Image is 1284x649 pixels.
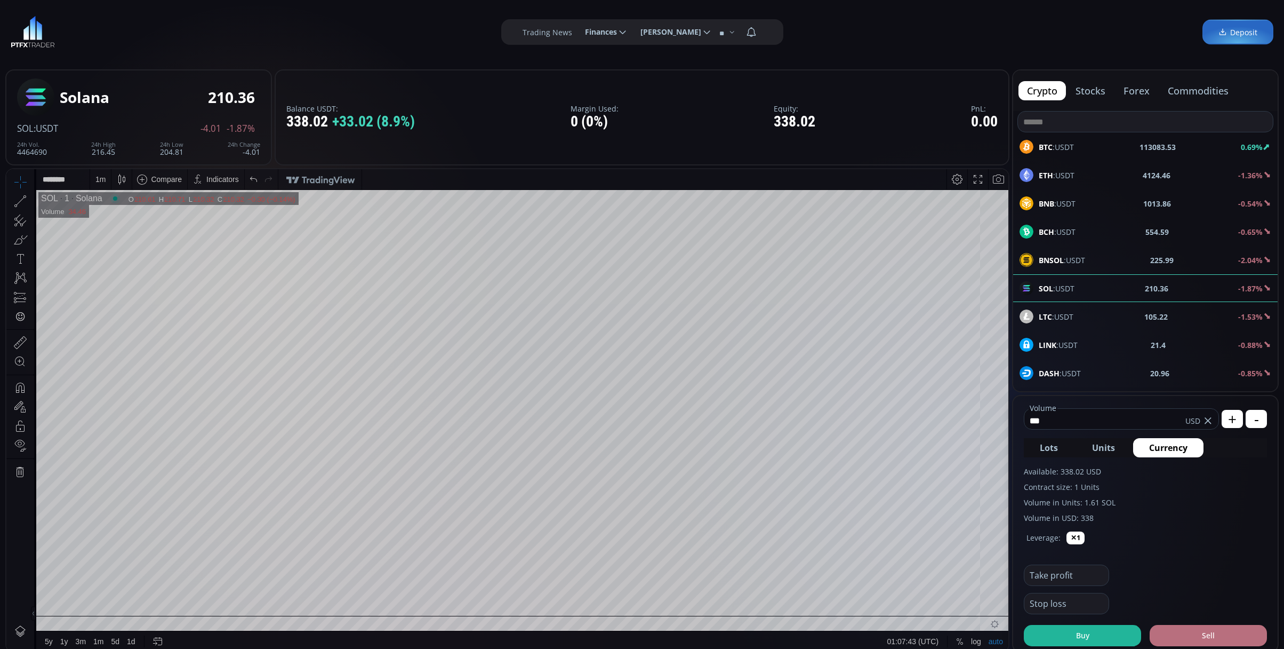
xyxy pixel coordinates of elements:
img: LOGO [11,16,55,48]
div: O [122,26,128,34]
span: [PERSON_NAME] [633,21,701,43]
div: Market open [104,25,114,34]
label: Trading News [523,27,572,38]
span: Units [1092,441,1115,454]
div: Hide Drawings Toolbar [25,437,29,452]
div: 338.02 [286,114,415,130]
div: L [182,26,187,34]
b: LTC [1039,312,1052,322]
div: 210.71 [158,26,179,34]
div: 24h Low [160,141,183,148]
div: log [965,468,975,477]
span: Lots [1040,441,1058,454]
b: -1.53% [1238,312,1263,322]
a: Deposit [1202,20,1273,45]
div: Toggle Log Scale [961,462,978,482]
div: 1d [121,468,129,477]
span: Currency [1149,441,1187,454]
div: 0.00 [971,114,998,130]
div: 1 [52,25,63,34]
span: Finances [577,21,617,43]
span: :USDT [1039,368,1081,379]
span: SOL [17,122,34,134]
div: 1y [54,468,62,477]
label: Volume in Units: 1.61 SOL [1024,497,1267,508]
b: BCH [1039,227,1054,237]
div: Compare [145,6,175,14]
b: LINK [1039,340,1056,350]
span: :USDT [1039,255,1085,266]
div: 3m [69,468,79,477]
div: Volume [35,38,58,46]
span: :USDT [1039,198,1076,209]
div: 204.81 [160,141,183,156]
b: 225.99 [1150,255,1174,266]
div: 210.61 [128,26,149,34]
button: forex [1115,81,1158,100]
span: Deposit [1218,27,1257,38]
button: ✕1 [1066,532,1085,544]
button: 01:07:43 (UTC) [877,462,936,482]
div: C [211,26,216,34]
b: BNB [1039,199,1054,209]
label: Margin Used: [571,105,619,113]
label: Leverage: [1026,532,1061,543]
label: PnL: [971,105,998,113]
div: 1m [87,468,97,477]
div: 210.32 [216,26,238,34]
span: :USDT [1039,339,1078,351]
span: -4.01 [200,124,221,133]
div:  [10,143,18,153]
label: Equity: [774,105,815,113]
b: 4124.46 [1143,170,1170,181]
b: -0.88% [1238,340,1263,350]
span: :USDT [1039,170,1074,181]
button: Currency [1133,438,1203,457]
button: Buy [1024,625,1141,646]
b: 20.96 [1150,368,1169,379]
b: 105.22 [1144,311,1168,322]
button: + [1222,410,1243,428]
button: stocks [1067,81,1114,100]
label: Available: 338.02 USD [1024,466,1267,477]
div: 210.36 [208,89,255,106]
b: BNSOL [1039,255,1064,265]
div: 0 (0%) [571,114,619,130]
div: 34.46 [62,38,79,46]
div: Indicators [200,6,232,14]
span: USD [1185,415,1200,426]
b: DASH [1039,368,1060,378]
div: Toggle Percentage [946,462,961,482]
div: −0.30 (−0.14%) [241,26,289,34]
div: 216.45 [91,141,116,156]
b: -1.36% [1238,170,1263,180]
span: 01:07:43 (UTC) [881,468,932,477]
b: BTC [1039,142,1053,152]
span: +33.02 (8.9%) [332,114,415,130]
div: 5y [38,468,46,477]
div: 24h Change [228,141,260,148]
label: Balance USDT: [286,105,415,113]
div: Go to [143,462,160,482]
div: 210.32 [187,26,208,34]
b: 21.4 [1151,339,1166,351]
b: 554.59 [1145,226,1169,238]
b: 1013.86 [1143,198,1171,209]
div: H [153,26,158,34]
span: -1.87% [227,124,255,133]
div: Toggle Auto Scale [978,462,1000,482]
div: Solana [63,25,96,34]
div: -4.01 [228,141,260,156]
div: auto [982,468,997,477]
div: SOL [35,25,52,34]
button: crypto [1018,81,1066,100]
b: ETH [1039,170,1053,180]
button: Lots [1024,438,1074,457]
label: Volume in USD: 338 [1024,512,1267,524]
b: -2.04% [1238,255,1263,265]
b: -0.85% [1238,368,1263,378]
div: 4464690 [17,141,47,156]
b: -0.54% [1238,199,1263,209]
span: :USDT [34,122,58,134]
button: - [1246,410,1267,428]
